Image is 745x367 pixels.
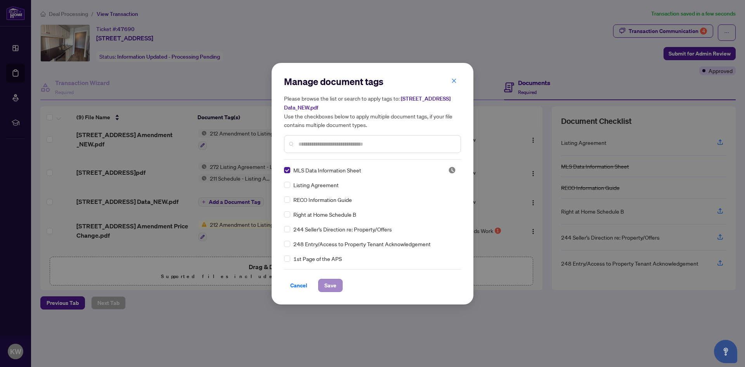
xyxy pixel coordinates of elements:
span: Pending Review [448,166,456,174]
span: RECO Information Guide [293,195,352,204]
span: Right at Home Schedule B [293,210,356,219]
h2: Manage document tags [284,75,461,88]
span: 248 Entry/Access to Property Tenant Acknowledgement [293,240,431,248]
span: 244 Seller’s Direction re: Property/Offers [293,225,392,233]
span: MLS Data Information Sheet [293,166,361,174]
button: Cancel [284,279,314,292]
span: Save [324,279,336,292]
span: [STREET_ADDRESS] Data_NEW.pdf [284,95,450,111]
span: close [451,78,457,83]
span: Listing Agreement [293,181,339,189]
button: Save [318,279,343,292]
button: Open asap [714,340,737,363]
span: Cancel [290,279,307,292]
h5: Please browse the list or search to apply tags to: Use the checkboxes below to apply multiple doc... [284,94,461,129]
span: 1st Page of the APS [293,254,342,263]
img: status [448,166,456,174]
